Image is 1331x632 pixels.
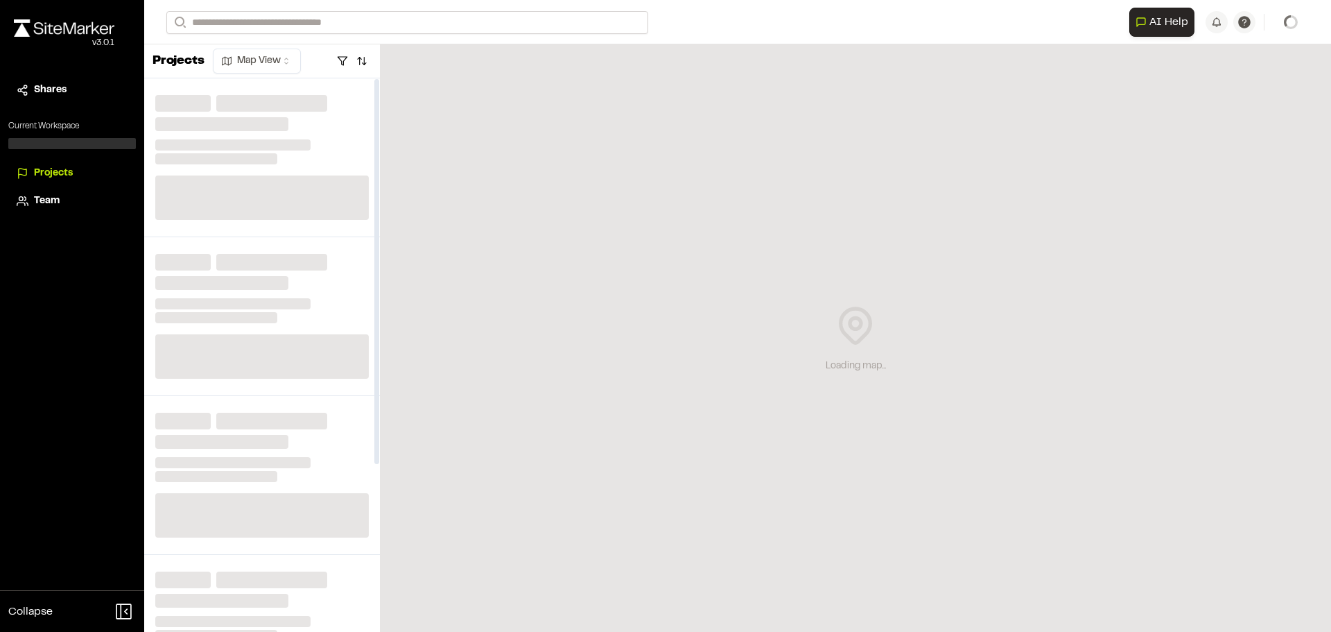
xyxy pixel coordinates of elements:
[14,19,114,37] img: rebrand.png
[166,11,191,34] button: Search
[8,120,136,133] p: Current Workspace
[17,83,128,98] a: Shares
[17,194,128,209] a: Team
[34,166,73,181] span: Projects
[8,604,53,620] span: Collapse
[34,83,67,98] span: Shares
[34,194,60,209] span: Team
[14,37,114,49] div: Oh geez...please don't...
[153,52,205,71] p: Projects
[1129,8,1200,37] div: Open AI Assistant
[826,359,886,374] div: Loading map...
[1149,14,1188,31] span: AI Help
[17,166,128,181] a: Projects
[1129,8,1194,37] button: Open AI Assistant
